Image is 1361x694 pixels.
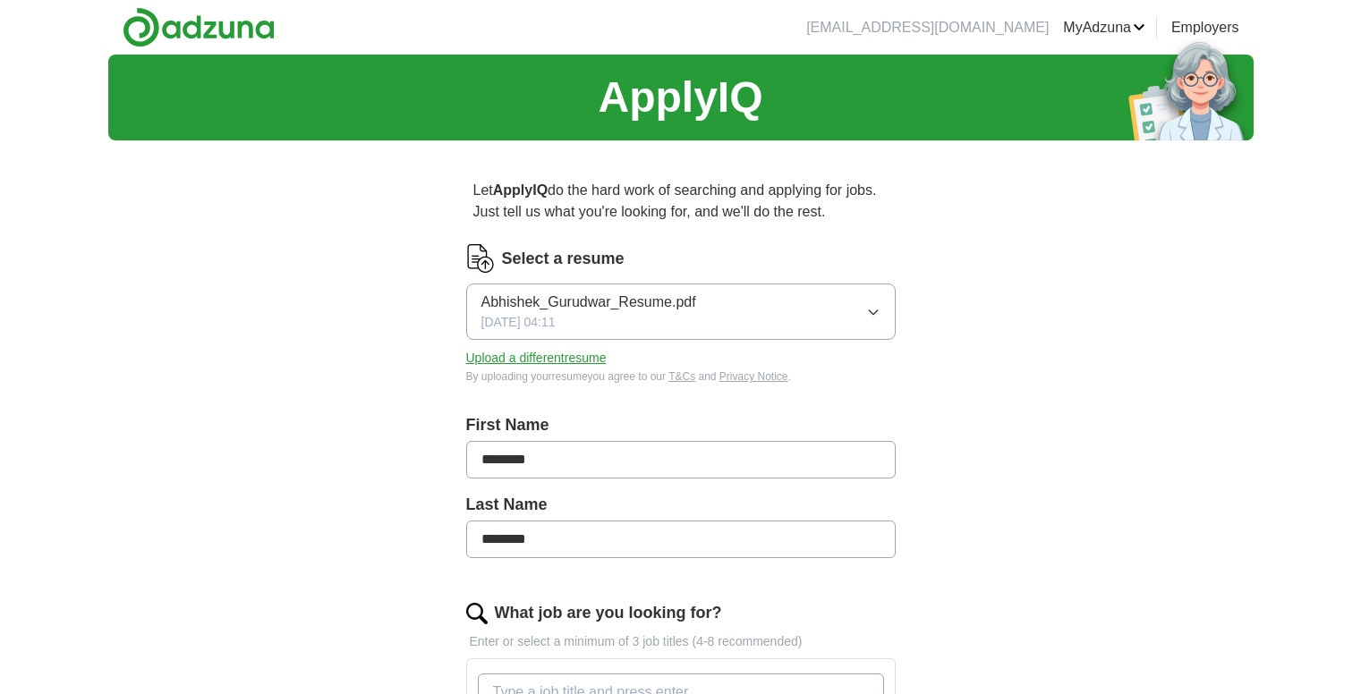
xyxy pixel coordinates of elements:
[466,493,896,517] label: Last Name
[466,244,495,273] img: CV Icon
[495,601,722,625] label: What job are you looking for?
[466,603,488,624] img: search.png
[719,370,788,383] a: Privacy Notice
[466,284,896,340] button: Abhishek_Gurudwar_Resume.pdf[DATE] 04:11
[481,292,696,313] span: Abhishek_Gurudwar_Resume.pdf
[493,182,548,198] strong: ApplyIQ
[806,17,1049,38] li: [EMAIL_ADDRESS][DOMAIN_NAME]
[598,65,762,130] h1: ApplyIQ
[502,247,625,271] label: Select a resume
[466,368,896,385] div: By uploading your resume you agree to our and .
[466,632,896,651] p: Enter or select a minimum of 3 job titles (4-8 recommended)
[466,349,607,368] button: Upload a differentresume
[466,413,896,437] label: First Name
[668,370,695,383] a: T&Cs
[1063,17,1145,38] a: MyAdzuna
[481,313,556,332] span: [DATE] 04:11
[123,7,275,47] img: Adzuna logo
[1171,17,1239,38] a: Employers
[466,173,896,230] p: Let do the hard work of searching and applying for jobs. Just tell us what you're looking for, an...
